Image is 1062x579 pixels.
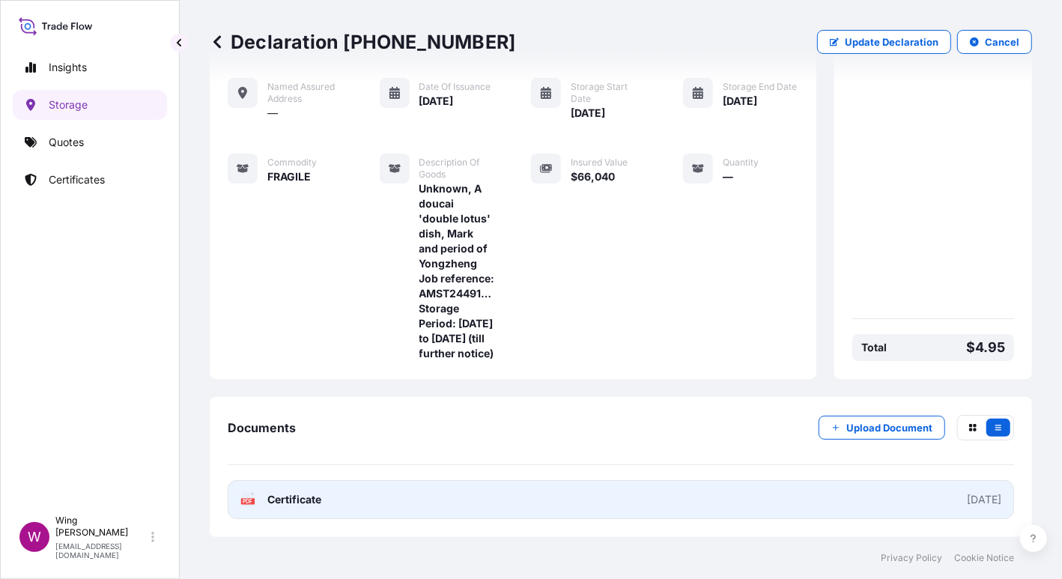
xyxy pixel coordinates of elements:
p: Cancel [985,34,1019,49]
span: Insured Value [571,157,628,169]
span: Storage End Date [723,81,797,93]
p: Upload Document [846,420,932,435]
p: Update Declaration [845,34,938,49]
span: Certificate [267,492,321,507]
p: Wing [PERSON_NAME] [55,515,148,539]
span: Storage Start Date [571,81,647,105]
p: Documents [228,422,296,434]
span: Named Assured Address [267,81,344,105]
button: Upload Document [819,416,945,440]
a: PDFCertificate[DATE] [228,480,1014,519]
a: Cookie Notice [954,552,1014,564]
p: Certificates [49,172,105,187]
a: Privacy Policy [881,552,942,564]
p: Declaration [PHONE_NUMBER] [210,30,515,54]
span: [DATE] [419,94,454,109]
span: [DATE] [723,94,757,109]
p: Storage [49,97,88,112]
span: — [267,106,278,121]
span: Quantity [723,157,759,169]
button: Cancel [957,30,1032,54]
a: Storage [13,90,167,120]
span: — [723,169,733,184]
p: Quotes [49,135,84,150]
span: FRAGILE [267,169,311,184]
text: PDF [243,499,253,504]
button: Update Declaration [817,30,951,54]
p: Total [861,340,887,355]
span: Description of Goods [419,157,496,181]
a: Quotes [13,127,167,157]
p: $4.95 [966,340,1005,355]
span: $66,040 [571,169,615,184]
a: Insights [13,52,167,82]
span: Commodity [267,157,317,169]
span: [DATE] [571,106,605,121]
div: [DATE] [967,492,1001,507]
a: Certificates [13,165,167,195]
span: Unknown, A doucai 'double lotus' dish, Mark and period of Yongzheng Job reference: AMST244912VIVI... [419,181,496,361]
span: W [28,530,41,545]
p: Insights [49,60,87,75]
p: [EMAIL_ADDRESS][DOMAIN_NAME] [55,542,148,560]
span: Date of Issuance [419,81,491,93]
